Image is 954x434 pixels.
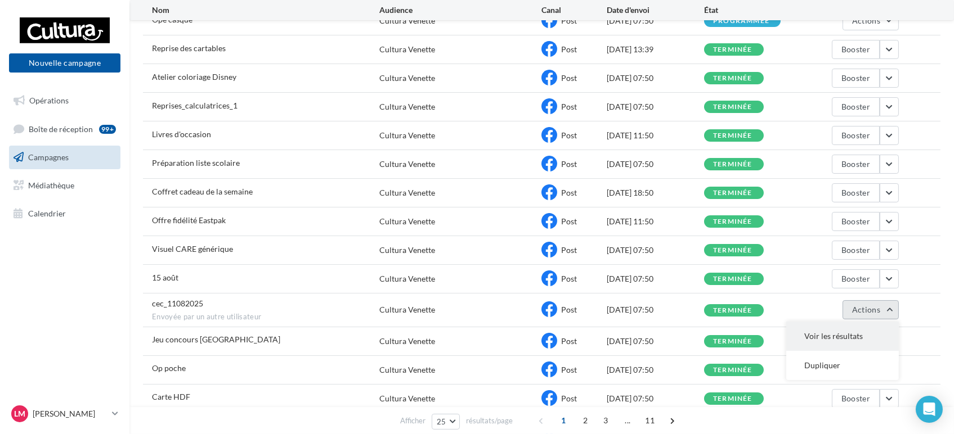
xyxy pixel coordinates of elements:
[152,244,233,254] span: Visuel CARE générique
[99,125,116,134] div: 99+
[152,334,280,344] span: Jeu concours Parc Saint Paul
[607,159,704,170] div: [DATE] 07:50
[432,414,460,430] button: 25
[379,393,435,404] div: Cultura Venette
[379,101,435,112] div: Cultura Venette
[607,73,704,84] div: [DATE] 07:50
[607,216,704,227] div: [DATE] 11:50
[713,161,753,168] div: terminée
[9,53,120,73] button: Nouvelle campagne
[561,44,577,54] span: Post
[379,44,435,55] div: Cultura Venette
[607,364,704,376] div: [DATE] 07:50
[561,394,577,403] span: Post
[832,97,880,116] button: Booster
[713,395,753,403] div: terminée
[786,351,899,380] button: Dupliquer
[786,322,899,351] button: Voir les résultats
[152,299,203,308] span: cec_11082025
[843,11,899,30] button: Actions
[152,187,253,196] span: Coffret cadeau de la semaine
[379,216,435,227] div: Cultura Venette
[28,152,69,162] span: Campagnes
[152,363,186,373] span: Op poche
[916,396,943,423] div: Open Intercom Messenger
[152,273,178,282] span: 15 août
[713,367,753,374] div: terminée
[9,403,120,424] a: LM [PERSON_NAME]
[607,273,704,284] div: [DATE] 07:50
[379,159,435,170] div: Cultura Venette
[607,4,704,16] div: Date d'envoi
[607,187,704,198] div: [DATE] 18:50
[152,4,379,16] div: Nom
[554,412,572,430] span: 1
[607,304,704,315] div: [DATE] 07:50
[832,241,880,260] button: Booster
[619,412,637,430] span: ...
[852,305,880,314] span: Actions
[561,305,577,314] span: Post
[832,126,880,145] button: Booster
[7,202,123,225] a: Calendrier
[713,307,753,314] div: terminée
[607,130,704,141] div: [DATE] 11:50
[29,96,69,105] span: Opérations
[713,132,753,139] div: terminée
[832,69,880,88] button: Booster
[152,129,211,139] span: Livres d'occasion
[400,415,426,426] span: Afficher
[832,389,880,408] button: Booster
[379,245,435,256] div: Cultura Venette
[379,273,435,284] div: Cultura Venette
[379,15,435,26] div: Cultura Venette
[379,304,435,315] div: Cultura Venette
[379,130,435,141] div: Cultura Venette
[832,212,880,231] button: Booster
[713,75,753,82] div: terminée
[832,155,880,174] button: Booster
[152,392,190,401] span: Carte HDF
[379,73,435,84] div: Cultura Venette
[29,124,93,133] span: Boîte de réception
[152,215,226,225] span: Offre fidélité Eastpak
[713,17,769,25] div: programmée
[607,101,704,112] div: [DATE] 07:50
[7,117,123,141] a: Boîte de réception99+
[832,183,880,202] button: Booster
[713,103,753,111] div: terminée
[7,89,123,112] a: Opérations
[607,15,704,26] div: [DATE] 07:50
[607,44,704,55] div: [DATE] 13:39
[466,415,513,426] span: résultats/page
[561,188,577,197] span: Post
[379,364,435,376] div: Cultura Venette
[152,101,238,110] span: Reprises_calculatrices_1
[713,46,753,53] div: terminée
[713,218,753,225] div: terminée
[541,4,606,16] div: Canal
[379,187,435,198] div: Cultura Venette
[7,146,123,169] a: Campagnes
[561,274,577,283] span: Post
[713,338,753,345] div: terminée
[152,43,226,53] span: Reprise des cartables
[713,275,753,283] div: terminée
[843,300,899,319] button: Actions
[561,73,577,83] span: Post
[561,130,577,140] span: Post
[152,158,240,168] span: Préparation liste scolaire
[561,159,577,169] span: Post
[561,365,577,374] span: Post
[641,412,659,430] span: 11
[437,417,446,426] span: 25
[152,15,192,24] span: Opé casque
[832,269,880,288] button: Booster
[379,336,435,347] div: Cultura Venette
[152,312,379,322] span: Envoyée par un autre utilisateur
[28,180,74,190] span: Médiathèque
[379,4,542,16] div: Audience
[561,336,577,346] span: Post
[14,408,25,419] span: LM
[33,408,108,419] p: [PERSON_NAME]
